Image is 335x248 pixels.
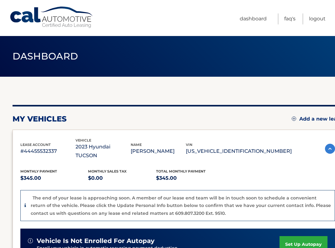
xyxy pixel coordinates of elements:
h2: my vehicles [13,114,67,124]
span: lease account [20,142,51,147]
span: Monthly sales Tax [88,169,127,173]
p: #44455532337 [20,147,76,156]
span: name [131,142,142,147]
p: $0.00 [88,174,156,183]
img: accordion-active.svg [325,144,335,154]
a: Logout [309,13,326,24]
p: [PERSON_NAME] [131,147,186,156]
a: Dashboard [240,13,267,24]
span: vehicle is not enrolled for autopay [37,237,154,245]
img: alert-white.svg [28,238,33,243]
p: [US_VEHICLE_IDENTIFICATION_NUMBER] [186,147,292,156]
a: FAQ's [284,13,296,24]
p: 2023 Hyundai TUCSON [76,142,131,160]
span: vehicle [76,138,91,142]
p: $345.00 [20,174,88,183]
span: vin [186,142,192,147]
p: The end of your lease is approaching soon. A member of our lease end team will be in touch soon t... [31,195,331,216]
a: Cal Automotive [9,6,94,28]
p: $345.00 [156,174,224,183]
span: Dashboard [13,50,78,62]
span: Total Monthly Payment [156,169,206,173]
img: add.svg [292,116,296,121]
span: Monthly Payment [20,169,57,173]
